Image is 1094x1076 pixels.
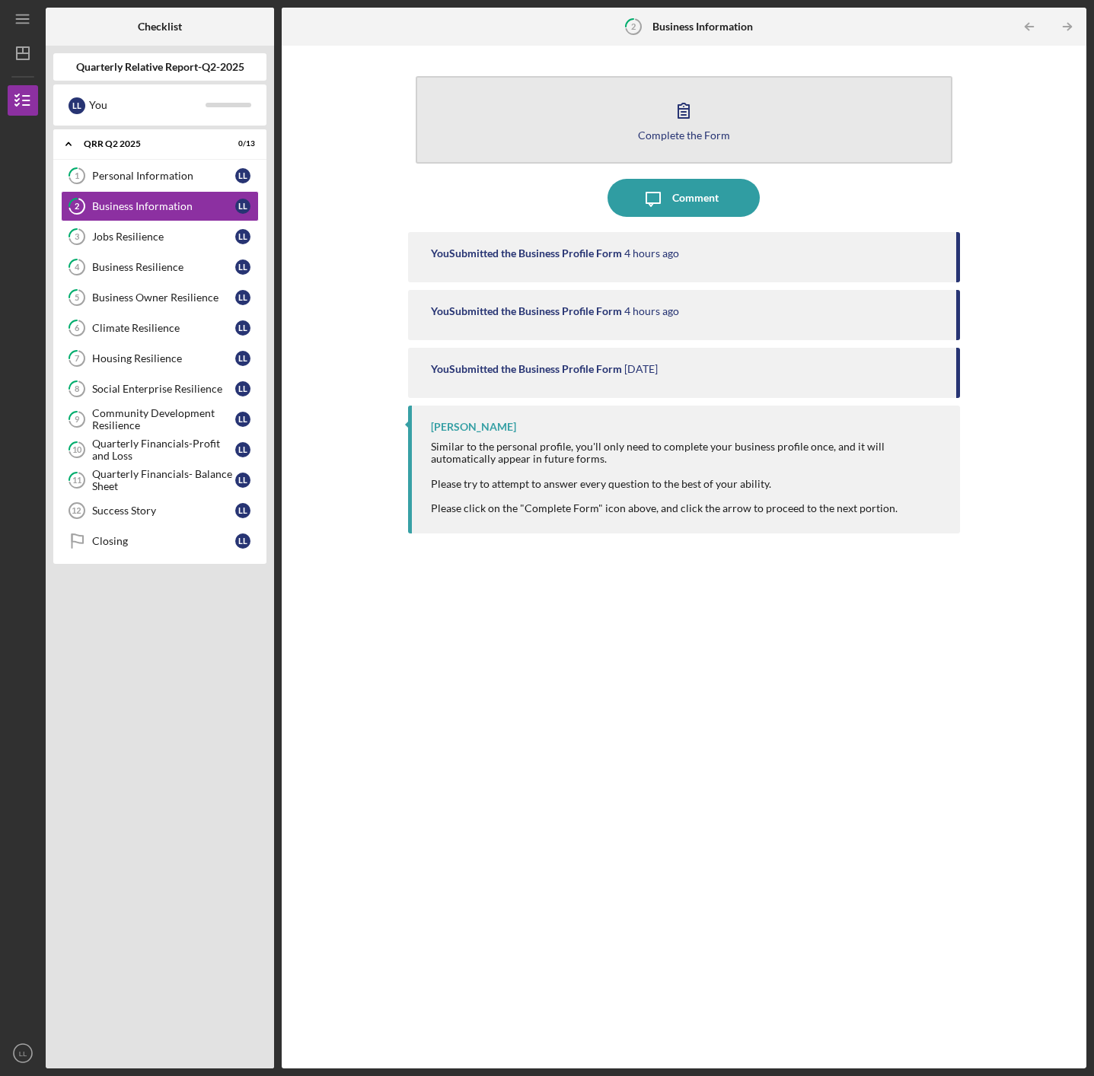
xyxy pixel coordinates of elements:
div: Please try to attempt to answer every question to the best of your ability. [431,478,946,490]
div: L L [235,442,250,457]
div: Quarterly Financials-Profit and Loss [92,438,235,462]
time: 2025-08-15 17:37 [624,363,658,375]
a: 9Community Development ResilienceLL [61,404,259,435]
div: Comment [672,179,719,217]
tspan: 1 [75,171,79,181]
div: L L [235,199,250,214]
tspan: 12 [72,506,81,515]
a: 4Business ResilienceLL [61,252,259,282]
a: 3Jobs ResilienceLL [61,221,259,252]
button: Complete the Form [416,76,953,164]
div: Business Resilience [92,261,235,273]
a: 2Business InformationLL [61,191,259,221]
time: 2025-08-20 17:53 [624,247,679,259]
tspan: 10 [72,445,82,455]
tspan: 9 [75,415,80,425]
div: L L [235,229,250,244]
div: Business Owner Resilience [92,291,235,304]
div: L L [235,351,250,366]
div: Similar to the personal profile, you'll only need to complete your business profile once, and it ... [431,441,946,465]
a: ClosingLL [61,526,259,556]
div: Please click on the "Complete Form" icon above, and click the arrow to proceed to the next portion. [431,502,946,514]
tspan: 2 [75,202,79,212]
b: Business Information [652,21,753,33]
div: Complete the Form [638,129,730,141]
div: Climate Resilience [92,322,235,334]
tspan: 6 [75,323,80,333]
div: Community Development Resilience [92,407,235,431]
div: Social Enterprise Resilience [92,383,235,395]
a: 6Climate ResilienceLL [61,313,259,343]
div: You Submitted the Business Profile Form [431,247,622,259]
div: QRR Q2 2025 [84,139,217,148]
div: L L [235,381,250,396]
a: 11Quarterly Financials- Balance SheetLL [61,465,259,495]
b: Checklist [138,21,182,33]
div: L L [235,259,250,275]
a: 8Social Enterprise ResilienceLL [61,374,259,404]
div: L L [235,320,250,336]
text: LL [19,1049,27,1058]
b: Quarterly Relative Report-Q2-2025 [76,61,244,73]
div: L L [235,290,250,305]
div: L L [235,168,250,183]
button: LL [8,1038,38,1068]
div: Business Information [92,200,235,212]
tspan: 5 [75,293,79,303]
button: Comment [608,179,760,217]
tspan: 3 [75,232,79,242]
a: 10Quarterly Financials-Profit and LossLL [61,435,259,465]
div: Success Story [92,505,235,517]
tspan: 4 [75,263,80,272]
div: L L [235,503,250,518]
div: L L [235,533,250,549]
div: Jobs Resilience [92,231,235,243]
div: You Submitted the Business Profile Form [431,305,622,317]
tspan: 11 [72,476,81,485]
a: 5Business Owner ResilienceLL [61,282,259,313]
div: L L [235,412,250,427]
div: L L [235,473,250,488]
div: [PERSON_NAME] [431,421,516,433]
a: 7Housing ResilienceLL [61,343,259,374]
div: Quarterly Financials- Balance Sheet [92,468,235,492]
a: 12Success StoryLL [61,495,259,526]
div: 0 / 13 [228,139,255,148]
tspan: 7 [75,354,80,364]
tspan: 8 [75,384,79,394]
div: You Submitted the Business Profile Form [431,363,622,375]
div: You [89,92,206,118]
div: Housing Resilience [92,352,235,365]
div: L L [69,97,85,114]
a: 1Personal InformationLL [61,161,259,191]
div: Closing [92,535,235,547]
time: 2025-08-20 17:43 [624,305,679,317]
tspan: 2 [631,21,636,31]
div: Personal Information [92,170,235,182]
